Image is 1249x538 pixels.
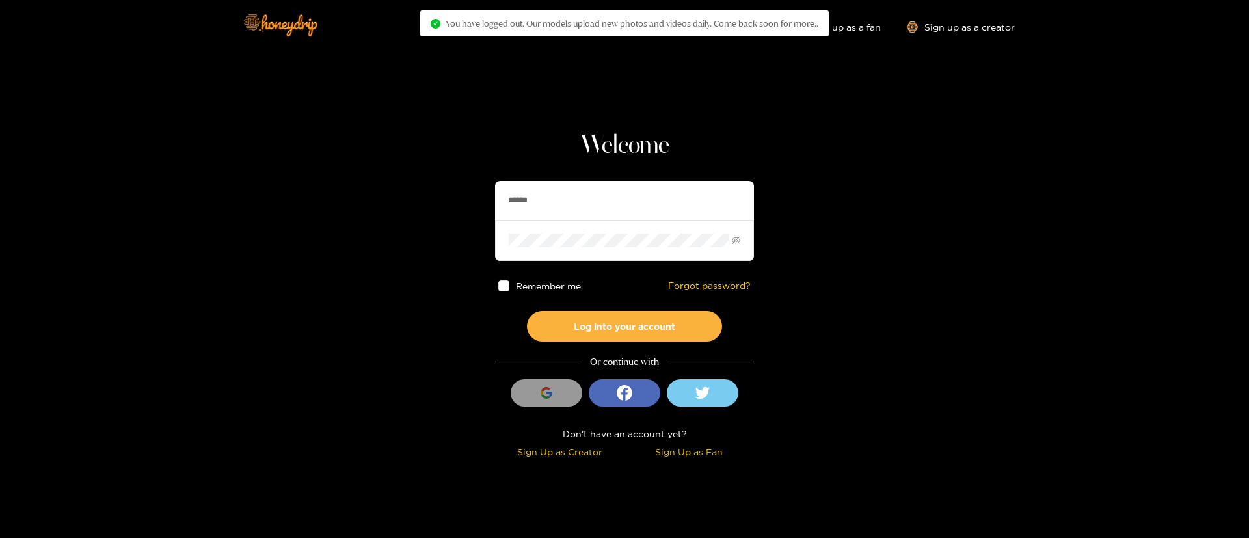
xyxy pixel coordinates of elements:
a: Forgot password? [668,280,751,291]
span: Remember me [516,281,581,291]
span: check-circle [431,19,440,29]
span: eye-invisible [732,236,740,245]
a: Sign up as a creator [907,21,1015,33]
h1: Welcome [495,130,754,161]
div: Don't have an account yet? [495,426,754,441]
div: Sign Up as Creator [498,444,621,459]
div: Or continue with [495,355,754,370]
a: Sign up as a fan [792,21,881,33]
span: You have logged out. Our models upload new photos and videos daily. Come back soon for more.. [446,18,818,29]
button: Log into your account [527,311,722,342]
div: Sign Up as Fan [628,444,751,459]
